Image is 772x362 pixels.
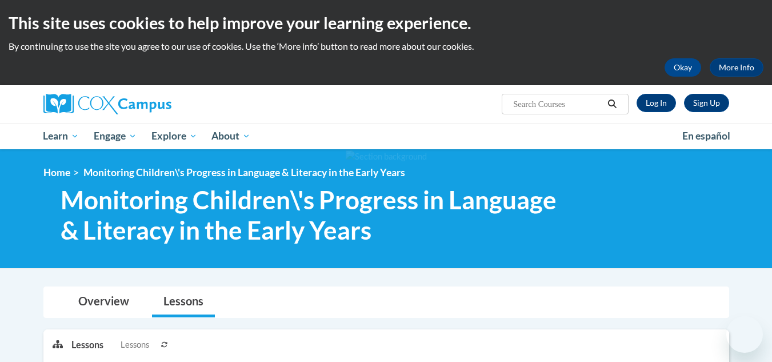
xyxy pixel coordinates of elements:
[211,129,250,143] span: About
[204,123,258,149] a: About
[151,129,197,143] span: Explore
[36,123,87,149] a: Learn
[684,94,729,112] a: Register
[43,166,70,178] a: Home
[346,150,427,163] img: Section background
[665,58,701,77] button: Okay
[726,316,763,353] iframe: Button to launch messaging window
[86,123,144,149] a: Engage
[43,94,261,114] a: Cox Campus
[144,123,205,149] a: Explore
[67,287,141,317] a: Overview
[152,287,215,317] a: Lessons
[61,185,571,245] span: Monitoring Children\'s Progress in Language & Literacy in the Early Years
[682,130,730,142] span: En español
[26,123,746,149] div: Main menu
[9,11,763,34] h2: This site uses cookies to help improve your learning experience.
[710,58,763,77] a: More Info
[83,166,405,178] span: Monitoring Children\'s Progress in Language & Literacy in the Early Years
[71,339,103,351] p: Lessons
[637,94,676,112] a: Log In
[43,94,171,114] img: Cox Campus
[675,124,738,148] a: En español
[94,129,137,143] span: Engage
[43,129,79,143] span: Learn
[512,97,603,111] input: Search Courses
[121,339,149,351] span: Lessons
[9,40,763,53] p: By continuing to use the site you agree to our use of cookies. Use the ‘More info’ button to read...
[603,97,621,111] button: Search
